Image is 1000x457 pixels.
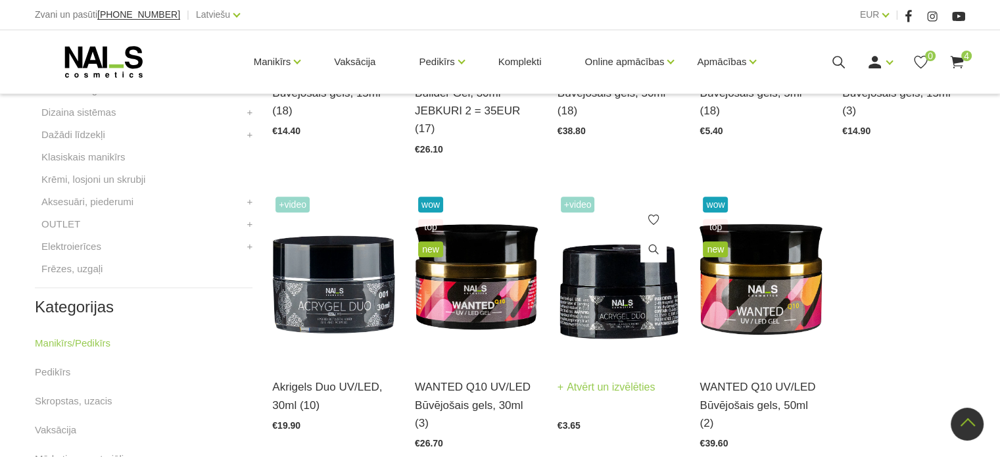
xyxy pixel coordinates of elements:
a: WANTED Q5 UV/LED Builder Gel, 30ml JEBKURI 2 = 35EUR (17) [415,66,538,138]
a: + [247,105,253,120]
span: €38.80 [558,126,586,136]
span: €39.60 [700,438,728,448]
span: | [895,7,898,23]
img: Kas ir AKRIGELS “DUO GEL” un kādas problēmas tas risina?• Tas apvieno ērti modelējamā akrigela un... [558,193,680,362]
a: OUTLET [41,216,80,232]
span: €26.10 [415,144,443,155]
img: Gels WANTED NAILS cosmetics tehniķu komanda ir radījusi gelu, kas ilgi jau ir katra meistara mekl... [700,193,822,362]
span: €26.70 [415,438,443,448]
a: Vaksācija [35,422,76,438]
span: new [418,241,443,257]
a: Apmācības [697,36,746,88]
a: 4 [949,54,965,70]
a: 0 [913,54,929,70]
a: Klasiskais manikīrs [41,149,126,165]
span: new [703,241,728,257]
a: Krēmi, losjoni un skrubji [41,172,145,187]
span: €14.90 [842,126,870,136]
span: wow [418,197,443,212]
a: EUR [860,7,880,22]
a: + [247,216,253,232]
span: top [703,219,728,235]
a: Vaksācija [323,30,386,93]
span: 0 [925,51,936,61]
a: Latviešu [196,7,230,22]
span: +Video [561,197,595,212]
a: Manikīrs [254,36,291,88]
span: | [187,7,189,23]
a: Aksesuāri, piederumi [41,194,133,210]
a: Dizaina sistēmas [41,105,116,120]
span: [PHONE_NUMBER] [97,9,180,20]
span: wow [703,197,728,212]
span: +Video [275,197,310,212]
a: [PHONE_NUMBER] [97,10,180,20]
a: Manikīrs/Pedikīrs [35,335,110,351]
span: €3.65 [558,420,581,431]
a: + [247,127,253,143]
a: WANTED Q10 UV/LED Būvējošais gels, 50ml (2) [700,378,822,432]
a: Skropstas, uzacis [35,393,112,409]
span: €14.40 [272,126,300,136]
a: Akrigels Duo UV/LED, 30ml (10) [272,378,395,414]
span: 4 [961,51,972,61]
a: Frēzes, uzgaļi [41,261,103,277]
a: + [247,194,253,210]
a: WANTED Q10 UV/LED Būvējošais gels, 30ml (3) [415,378,538,432]
a: Komplekti [488,30,552,93]
a: Dažādi līdzekļi [41,127,105,143]
img: Gels WANTED NAILS cosmetics tehniķu komanda ir radījusi gelu, kas ilgi jau ir katra meistara mekl... [415,193,538,362]
a: Elektroierīces [41,239,101,254]
div: Zvani un pasūti [35,7,180,23]
a: Atvērt un izvēlēties [558,378,655,397]
a: Pedikīrs [35,364,70,380]
span: €19.90 [272,420,300,431]
a: Pedikīrs [419,36,454,88]
h2: Kategorijas [35,299,252,316]
img: Kas ir AKRIGELS “DUO GEL” un kādas problēmas tas risina?• Tas apvieno ērti modelējamā akrigela un... [272,193,395,362]
a: + [247,239,253,254]
a: Online apmācības [584,36,664,88]
span: €5.40 [700,126,723,136]
span: top [418,219,443,235]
